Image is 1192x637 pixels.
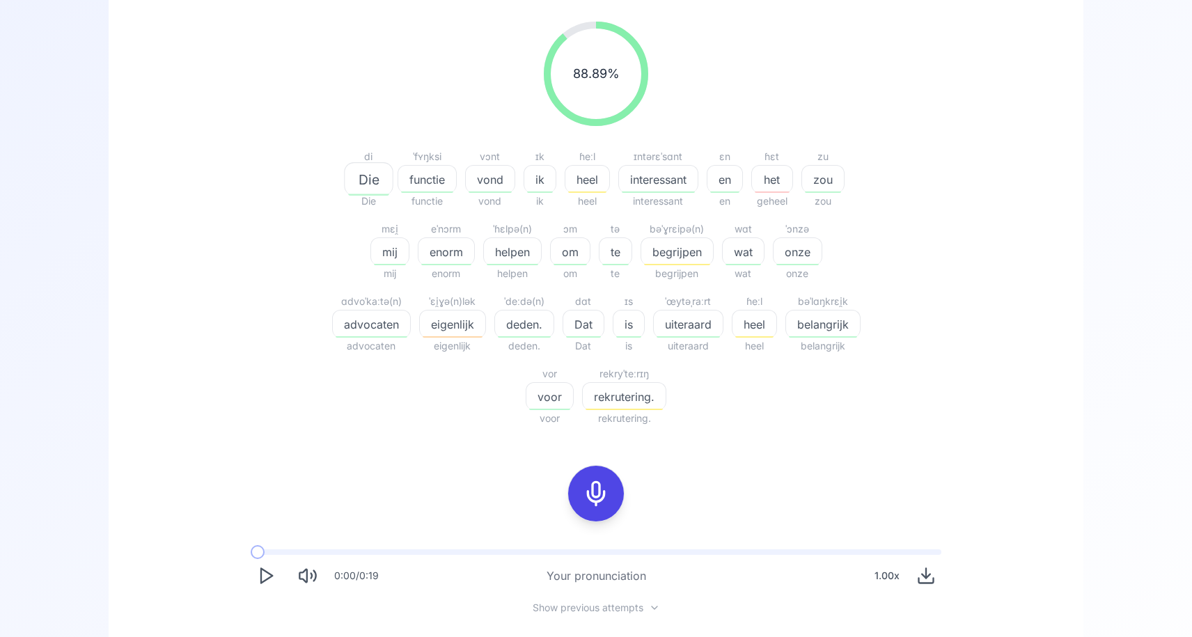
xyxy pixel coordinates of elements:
span: Die [345,169,392,189]
div: tə [599,221,632,237]
span: heel [565,171,609,188]
div: ˈɛi̯ɣə(n)lək [419,293,486,310]
span: voor [526,410,574,427]
span: ik [524,171,556,188]
div: ɪk [524,148,556,165]
div: ɑdvoˈkaːtə(n) [332,293,411,310]
div: zu [801,148,845,165]
span: enorm [418,265,475,282]
div: ɔm [550,221,590,237]
span: interessant [619,171,698,188]
span: belangrijk [786,316,860,333]
span: voor [526,388,573,405]
button: het [751,165,793,193]
span: te [599,265,632,282]
span: uiteraard [653,338,723,354]
span: deden. [494,338,554,354]
span: Dat [563,316,604,333]
span: advocaten [332,338,411,354]
div: bəˈɣrɛipə(n) [641,221,714,237]
span: begrijpen [641,265,714,282]
span: Die [348,193,389,210]
button: functie [398,165,457,193]
div: 0:00 / 0:19 [334,569,379,583]
div: vor [526,365,574,382]
button: wat [722,237,764,265]
button: deden. [494,310,554,338]
span: enorm [418,244,474,260]
div: ɦeːl [732,293,777,310]
span: functie [398,171,456,188]
div: eˈnɔrm [418,221,475,237]
button: Mute [292,560,323,591]
div: ɛn [707,148,743,165]
button: advocaten [332,310,411,338]
div: ɦeːl [565,148,610,165]
button: Dat [563,310,604,338]
span: eigenlijk [419,338,486,354]
span: uiteraard [654,316,723,333]
span: geheel [751,193,793,210]
div: wɑt [722,221,764,237]
button: rekrutering. [582,382,666,410]
div: ˈœytəˌraːrt [653,293,723,310]
span: deden. [495,316,554,333]
span: mij [370,265,409,282]
button: Show previous attempts [521,602,671,613]
div: ɪntərɛˈsɑnt [618,148,698,165]
span: vond [465,193,515,210]
div: ɦɛt [751,148,793,165]
div: bəˈlɑŋkrɛi̯k [785,293,861,310]
span: advocaten [333,316,410,333]
div: mɛi̯ [370,221,409,237]
div: dɑt [563,293,604,310]
span: onze [774,244,822,260]
button: heel [565,165,610,193]
div: ˈɔnzə [773,221,822,237]
button: en [707,165,743,193]
span: is [613,338,645,354]
div: ˈdeːdə(n) [494,293,554,310]
div: ˈɦɛlpə(n) [483,221,542,237]
span: 88.89 % [573,64,620,84]
span: het [752,171,792,188]
div: 1.00 x [869,562,905,590]
span: rekrutering. [583,388,666,405]
span: vond [466,171,515,188]
span: helpen [483,265,542,282]
button: ik [524,165,556,193]
button: voor [526,382,574,410]
button: om [550,237,590,265]
button: uiteraard [653,310,723,338]
span: rekrutering. [582,410,666,427]
span: en [707,193,743,210]
button: enorm [418,237,475,265]
button: Die [348,165,389,193]
button: zou [801,165,845,193]
button: helpen [483,237,542,265]
button: belangrijk [785,310,861,338]
div: di [348,148,389,165]
button: Download audio [911,560,941,591]
span: heel [732,338,777,354]
span: is [613,316,644,333]
button: heel [732,310,777,338]
span: om [551,244,590,260]
button: begrijpen [641,237,714,265]
span: ik [524,193,556,210]
div: rekryˈteːrɪŋ [582,365,666,382]
span: Dat [563,338,604,354]
span: functie [398,193,457,210]
button: is [613,310,645,338]
span: interessant [618,193,698,210]
div: ˈfʏŋksi [398,148,457,165]
button: eigenlijk [419,310,486,338]
span: heel [732,316,776,333]
button: onze [773,237,822,265]
span: onze [773,265,822,282]
span: heel [565,193,610,210]
span: wat [723,244,764,260]
div: Your pronunciation [547,567,646,584]
button: Play [251,560,281,591]
span: eigenlijk [420,316,485,333]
